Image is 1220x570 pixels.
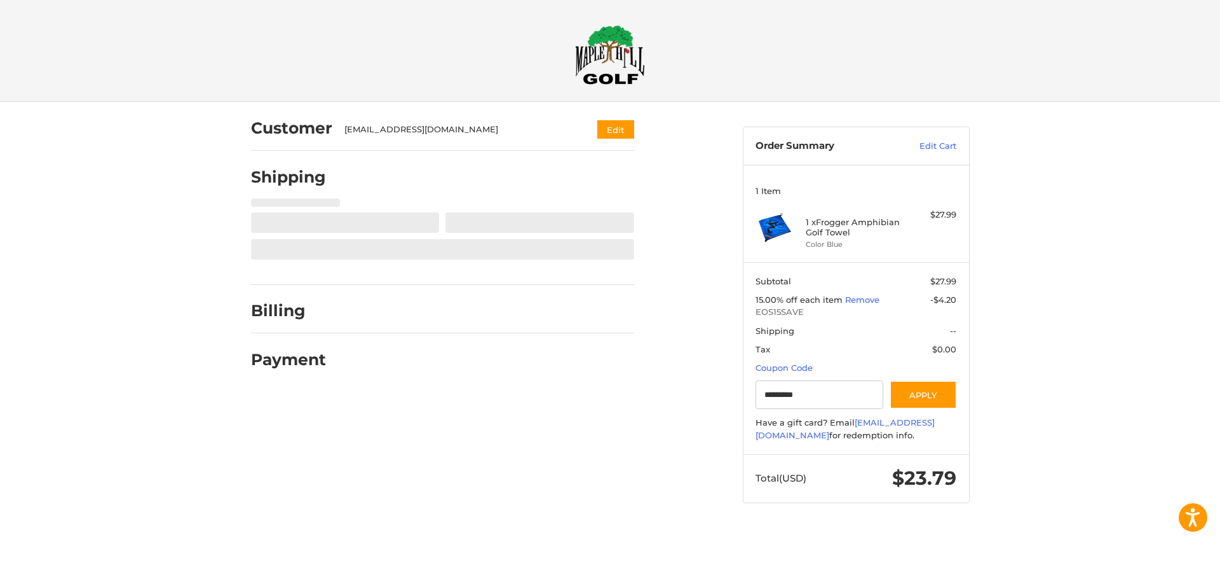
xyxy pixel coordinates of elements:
[756,363,813,373] a: Coupon Code
[756,326,794,336] span: Shipping
[930,295,956,305] span: -$4.20
[251,167,326,187] h2: Shipping
[756,344,770,354] span: Tax
[756,417,935,440] a: [EMAIL_ADDRESS][DOMAIN_NAME]
[932,344,956,354] span: $0.00
[890,380,957,409] button: Apply
[756,380,883,409] input: Gift Certificate or Coupon Code
[806,239,903,250] li: Color Blue
[930,276,956,286] span: $27.99
[344,123,573,136] div: [EMAIL_ADDRESS][DOMAIN_NAME]
[251,301,325,321] h2: Billing
[756,472,806,484] span: Total (USD)
[756,417,956,441] div: Have a gift card? Email for redemption info.
[251,350,326,370] h2: Payment
[597,120,634,139] button: Edit
[806,217,903,238] h4: 1 x Frogger Amphibian Golf Towel
[756,295,845,305] span: 15.00% off each item
[892,466,956,490] span: $23.79
[845,295,879,305] a: Remove
[906,209,956,221] div: $27.99
[251,118,332,138] h2: Customer
[756,186,956,196] h3: 1 Item
[756,276,791,286] span: Subtotal
[575,25,645,85] img: Maple Hill Golf
[892,140,956,153] a: Edit Cart
[756,140,892,153] h3: Order Summary
[756,306,956,319] span: EOS15SAVE
[950,326,956,336] span: --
